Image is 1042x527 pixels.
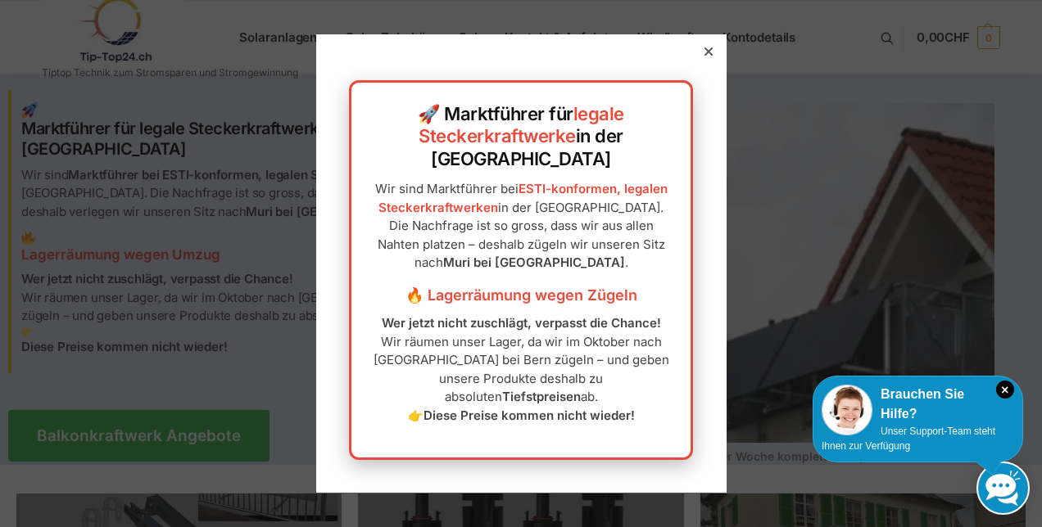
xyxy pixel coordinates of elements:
h2: 🚀 Marktführer für in der [GEOGRAPHIC_DATA] [368,103,674,171]
h3: 🔥 Lagerräumung wegen Zügeln [368,285,674,306]
strong: Wer jetzt nicht zuschlägt, verpasst die Chance! [382,315,661,331]
div: Brauchen Sie Hilfe? [822,385,1014,424]
i: Schließen [996,381,1014,399]
span: Unser Support-Team steht Ihnen zur Verfügung [822,426,995,452]
strong: Diese Preise kommen nicht wieder! [424,408,635,423]
strong: Tiefstpreisen [502,389,581,404]
a: legale Steckerkraftwerke [419,103,624,147]
p: Wir räumen unser Lager, da wir im Oktober nach [GEOGRAPHIC_DATA] bei Bern zügeln – und geben unse... [368,314,674,425]
img: Customer service [822,385,872,435]
strong: Muri bei [GEOGRAPHIC_DATA] [443,254,625,270]
a: ESTI-konformen, legalen Steckerkraftwerken [378,181,668,215]
p: Wir sind Marktführer bei in der [GEOGRAPHIC_DATA]. Die Nachfrage ist so gross, dass wir aus allen... [368,180,674,273]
